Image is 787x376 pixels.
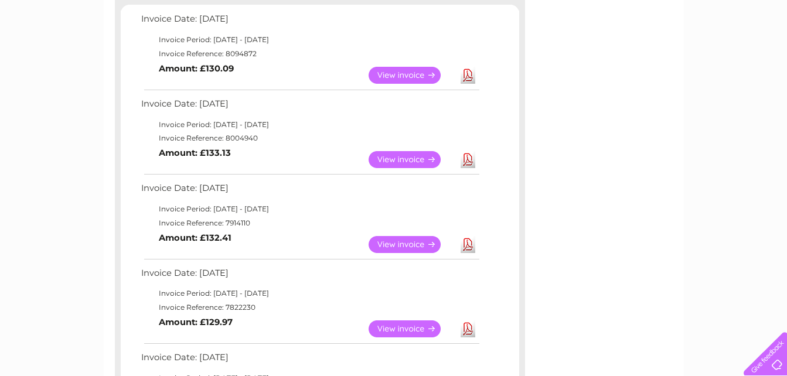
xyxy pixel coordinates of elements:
[117,6,671,57] div: Clear Business is a trading name of Verastar Limited (registered in [GEOGRAPHIC_DATA] No. 3667643...
[138,350,481,371] td: Invoice Date: [DATE]
[581,50,603,59] a: Water
[461,236,475,253] a: Download
[138,265,481,287] td: Invoice Date: [DATE]
[138,216,481,230] td: Invoice Reference: 7914110
[369,67,455,84] a: View
[159,63,234,74] b: Amount: £130.09
[138,33,481,47] td: Invoice Period: [DATE] - [DATE]
[28,30,87,66] img: logo.png
[138,300,481,315] td: Invoice Reference: 7822230
[369,320,455,337] a: View
[369,236,455,253] a: View
[566,6,647,20] a: 0333 014 3131
[159,317,233,327] b: Amount: £129.97
[138,118,481,132] td: Invoice Period: [DATE] - [DATE]
[461,67,475,84] a: Download
[138,202,481,216] td: Invoice Period: [DATE] - [DATE]
[685,50,702,59] a: Blog
[461,151,475,168] a: Download
[369,151,455,168] a: View
[709,50,738,59] a: Contact
[610,50,636,59] a: Energy
[159,148,231,158] b: Amount: £133.13
[138,180,481,202] td: Invoice Date: [DATE]
[138,96,481,118] td: Invoice Date: [DATE]
[643,50,678,59] a: Telecoms
[461,320,475,337] a: Download
[138,131,481,145] td: Invoice Reference: 8004940
[138,286,481,300] td: Invoice Period: [DATE] - [DATE]
[138,47,481,61] td: Invoice Reference: 8094872
[748,50,776,59] a: Log out
[159,233,231,243] b: Amount: £132.41
[138,11,481,33] td: Invoice Date: [DATE]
